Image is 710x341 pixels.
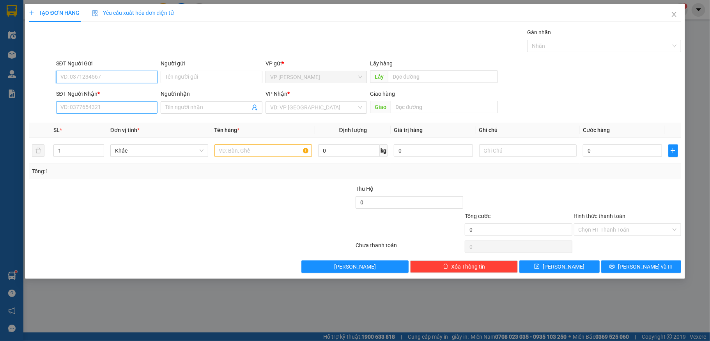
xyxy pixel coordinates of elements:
[534,264,540,270] span: save
[370,101,391,113] span: Giao
[115,145,204,156] span: Khác
[339,127,367,133] span: Định lượng
[92,10,98,16] img: icon
[251,104,258,111] span: user-add
[668,144,678,157] button: plus
[394,127,423,133] span: Giá trị hàng
[53,127,60,133] span: SL
[334,262,376,271] span: [PERSON_NAME]
[56,59,158,68] div: SĐT Người Gửi
[609,264,615,270] span: printer
[214,127,240,133] span: Tên hàng
[161,90,262,98] div: Người nhận
[391,101,498,113] input: Dọc đường
[29,10,80,16] span: TẠO ĐƠN HÀNG
[669,148,678,154] span: plus
[161,59,262,68] div: Người gửi
[618,262,673,271] span: [PERSON_NAME] và In
[32,167,274,176] div: Tổng: 1
[671,11,677,18] span: close
[85,10,103,28] img: logo.jpg
[355,241,464,255] div: Chưa thanh toán
[301,260,409,273] button: [PERSON_NAME]
[479,144,577,157] input: Ghi Chú
[356,186,374,192] span: Thu Hộ
[66,30,107,36] b: [DOMAIN_NAME]
[451,262,485,271] span: Xóa Thông tin
[476,123,580,138] th: Ghi chú
[92,10,174,16] span: Yêu cầu xuất hóa đơn điện tử
[10,50,44,87] b: [PERSON_NAME]
[443,264,448,270] span: delete
[370,60,393,67] span: Lấy hàng
[66,37,107,47] li: (c) 2017
[410,260,518,273] button: deleteXóa Thông tin
[214,144,312,157] input: VD: Bàn, Ghế
[574,213,626,219] label: Hình thức thanh toán
[266,59,367,68] div: VP gửi
[388,70,498,83] input: Dọc đường
[465,213,490,219] span: Tổng cước
[266,91,287,97] span: VP Nhận
[270,71,363,83] span: VP Phan Thiết
[380,144,388,157] span: kg
[543,262,584,271] span: [PERSON_NAME]
[29,10,34,16] span: plus
[663,4,685,26] button: Close
[370,70,388,83] span: Lấy
[527,29,551,35] label: Gán nhãn
[56,90,158,98] div: SĐT Người Nhận
[110,127,140,133] span: Đơn vị tính
[50,11,75,75] b: BIÊN NHẬN GỬI HÀNG HÓA
[32,144,44,157] button: delete
[519,260,600,273] button: save[PERSON_NAME]
[601,260,682,273] button: printer[PERSON_NAME] và In
[583,127,610,133] span: Cước hàng
[394,144,473,157] input: 0
[370,91,395,97] span: Giao hàng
